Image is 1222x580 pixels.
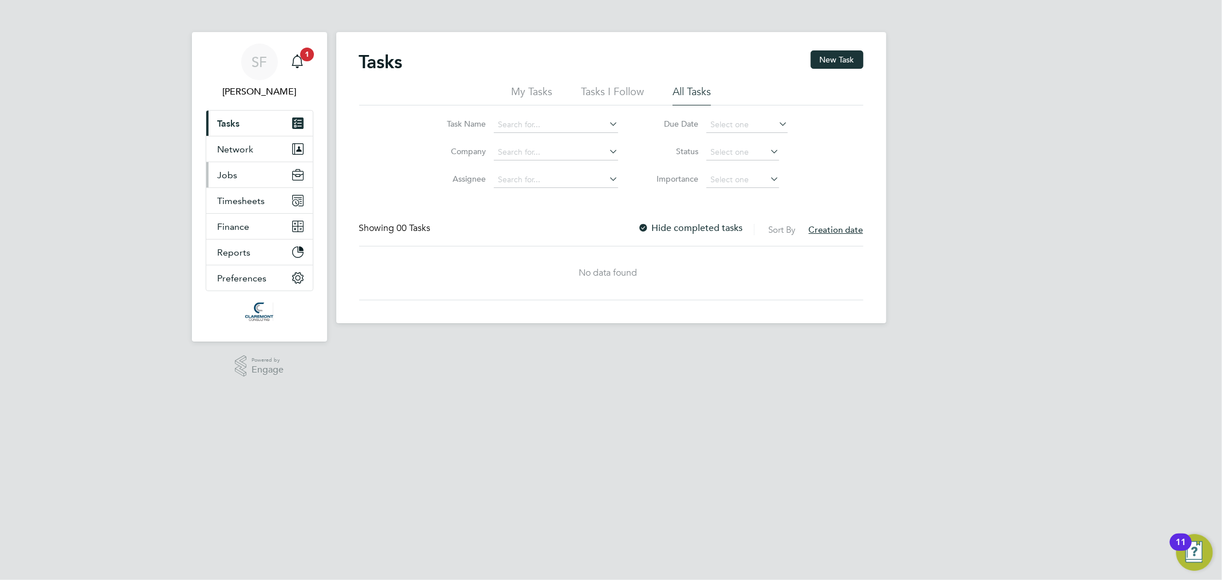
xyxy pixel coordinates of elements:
[638,222,743,234] label: Hide completed tasks
[300,48,314,61] span: 1
[192,32,327,342] nav: Main navigation
[206,303,313,321] a: Go to home page
[706,117,788,133] input: Select one
[706,172,779,188] input: Select one
[359,50,403,73] h2: Tasks
[218,247,251,258] span: Reports
[647,119,698,129] label: Due Date
[206,188,313,213] button: Timesheets
[235,355,284,377] a: Powered byEngage
[434,146,486,156] label: Company
[218,170,238,181] span: Jobs
[206,214,313,239] button: Finance
[397,222,431,234] span: 00 Tasks
[494,172,618,188] input: Search for...
[647,174,698,184] label: Importance
[252,54,267,69] span: SF
[206,44,313,99] a: SF[PERSON_NAME]
[218,144,254,155] span: Network
[359,267,858,279] div: No data found
[218,273,267,284] span: Preferences
[218,221,250,232] span: Finance
[218,118,240,129] span: Tasks
[673,85,711,105] li: All Tasks
[706,144,779,160] input: Select one
[581,85,644,105] li: Tasks I Follow
[434,174,486,184] label: Assignee
[245,303,273,321] img: claremontconsulting1-logo-retina.png
[252,365,284,375] span: Engage
[206,162,313,187] button: Jobs
[252,355,284,365] span: Powered by
[286,44,309,80] a: 1
[206,136,313,162] button: Network
[206,111,313,136] a: Tasks
[1176,542,1186,557] div: 11
[206,85,313,99] span: Sam Fullman
[809,224,863,235] span: Creation date
[206,240,313,265] button: Reports
[769,224,796,235] label: Sort By
[359,222,433,234] div: Showing
[494,144,618,160] input: Search for...
[206,265,313,291] button: Preferences
[811,50,863,69] button: New Task
[511,85,552,105] li: My Tasks
[218,195,265,206] span: Timesheets
[1176,534,1213,571] button: Open Resource Center, 11 new notifications
[494,117,618,133] input: Search for...
[647,146,698,156] label: Status
[434,119,486,129] label: Task Name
